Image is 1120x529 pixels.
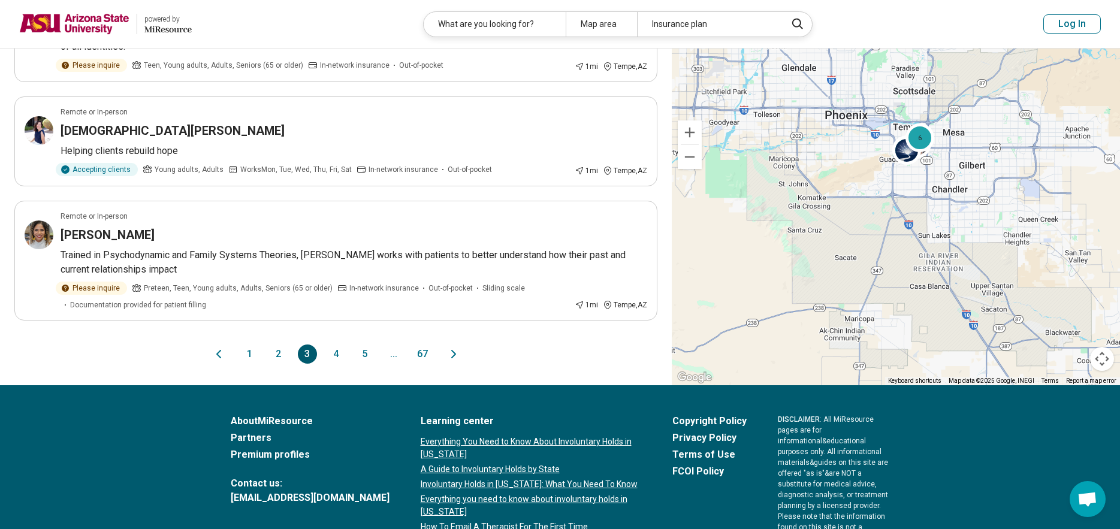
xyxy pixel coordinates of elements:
div: Please inquire [56,59,127,72]
div: Tempe , AZ [603,300,647,310]
div: Open chat [1070,481,1106,517]
div: 1 mi [575,300,598,310]
a: Premium profiles [231,448,390,462]
a: AboutMiResource [231,414,390,428]
div: 6 [905,123,934,152]
h3: [DEMOGRAPHIC_DATA][PERSON_NAME] [61,122,285,139]
a: Learning center [421,414,641,428]
p: Trained in Psychodynamic and Family Systems Theories, [PERSON_NAME] works with patients to better... [61,248,647,277]
span: Teen, Young adults, Adults, Seniors (65 or older) [144,60,303,71]
a: Privacy Policy [672,431,747,445]
span: Young adults, Adults [155,164,224,175]
a: Everything you need to know about involuntary holds in [US_STATE] [421,493,641,518]
button: 2 [269,344,288,364]
div: Tempe , AZ [603,61,647,72]
span: In-network insurance [320,60,390,71]
button: Zoom in [678,120,702,144]
a: Involuntary Holds in [US_STATE]: What You Need To Know [421,478,641,491]
div: 1 mi [575,165,598,176]
span: Contact us: [231,476,390,491]
a: Report a map error [1066,377,1116,384]
div: powered by [144,14,192,25]
a: Terms of Use [672,448,747,462]
span: Map data ©2025 Google, INEGI [949,377,1034,384]
a: Copyright Policy [672,414,747,428]
a: A Guide to Involuntary Holds by State [421,463,641,476]
p: Remote or In-person [61,107,128,117]
div: Please inquire [56,282,127,295]
span: ... [384,344,403,364]
span: Preteen, Teen, Young adults, Adults, Seniors (65 or older) [144,283,333,294]
img: Google [675,370,714,385]
p: Helping clients rebuild hope [61,144,647,158]
button: 3 [298,344,317,364]
h3: [PERSON_NAME] [61,226,155,243]
button: Map camera controls [1090,347,1114,371]
img: Arizona State University [19,10,129,38]
button: 1 [240,344,259,364]
span: In-network insurance [369,164,438,175]
button: 5 [355,344,375,364]
a: Arizona State Universitypowered by [19,10,192,38]
span: In-network insurance [349,283,419,294]
span: DISCLAIMER [778,415,820,424]
p: Remote or In-person [61,211,128,222]
div: Tempe , AZ [603,165,647,176]
button: Log In [1043,14,1101,34]
button: Zoom out [678,145,702,169]
div: Insurance plan [637,12,779,37]
span: Sliding scale [482,283,525,294]
button: Keyboard shortcuts [888,377,941,385]
button: Next page [446,344,461,364]
span: Out-of-pocket [399,60,443,71]
div: 1 mi [575,61,598,72]
button: 67 [413,344,432,364]
a: [EMAIL_ADDRESS][DOMAIN_NAME] [231,491,390,505]
button: 4 [327,344,346,364]
span: Works Mon, Tue, Wed, Thu, Fri, Sat [240,164,352,175]
div: Map area [566,12,637,37]
a: Open this area in Google Maps (opens a new window) [675,370,714,385]
div: Accepting clients [56,163,138,176]
div: What are you looking for? [424,12,566,37]
span: Documentation provided for patient filling [70,300,206,310]
a: FCOI Policy [672,464,747,479]
button: Previous page [212,344,226,364]
a: Everything You Need to Know About Involuntary Holds in [US_STATE] [421,436,641,461]
span: Out-of-pocket [428,283,473,294]
span: Out-of-pocket [448,164,492,175]
a: Partners [231,431,390,445]
a: Terms (opens in new tab) [1041,377,1059,384]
